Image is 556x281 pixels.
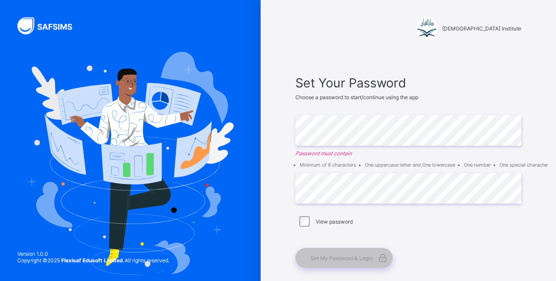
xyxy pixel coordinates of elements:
[17,257,169,264] span: Copyright © 2025 All rights reserved.
[17,17,83,34] img: SAFSIMS Logo
[316,218,353,225] label: View password
[442,25,521,32] span: [DEMOGRAPHIC_DATA] Institute
[311,255,373,261] span: Set My Password & Login
[27,52,234,274] img: Hero Image
[300,162,356,168] li: Minimum of 8 characters
[295,75,521,90] span: Set Your Password
[365,162,455,168] li: One uppercase letter and One lowercase
[295,94,418,100] span: Choose a password to start/continue using the app
[416,17,438,39] img: Darul Quran Institute
[295,150,521,157] em: Password must contain
[17,251,169,257] span: Version 1.0.0
[464,162,491,168] li: One number
[500,162,548,168] li: One special character
[61,257,125,264] strong: Flexisaf Edusoft Limited.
